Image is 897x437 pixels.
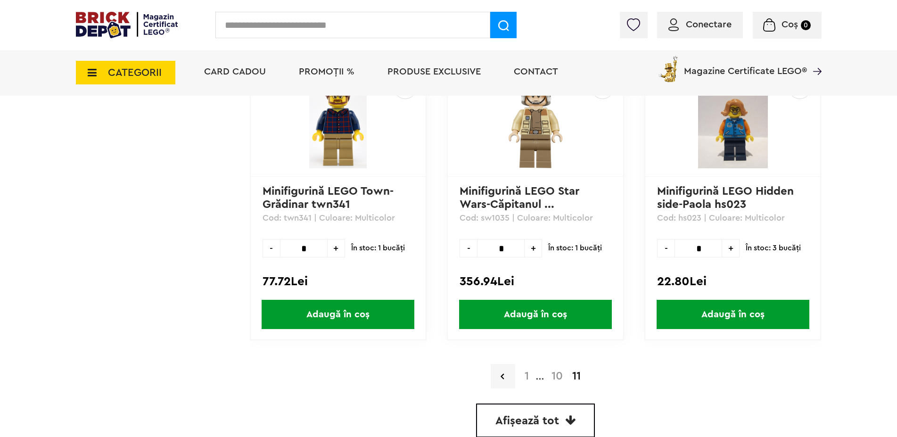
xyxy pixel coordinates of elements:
[547,371,568,382] a: 10
[328,239,345,257] span: +
[262,300,414,329] span: Adaugă în coș
[460,186,582,210] a: Minifigurină LEGO Star Wars-Căpitanul ...
[657,213,808,234] p: Cod: hs023 | Culoare: Multicolor
[684,54,807,76] span: Magazine Certificate LEGO®
[204,67,266,76] a: Card Cadou
[782,20,798,29] span: Coș
[263,186,394,210] a: Minifigurină LEGO Town-Grădinar twn341
[801,20,811,30] small: 0
[251,300,426,329] a: Adaugă în coș
[387,67,481,76] a: Produse exclusive
[495,415,559,427] span: Afișează tot
[263,213,414,234] p: Cod: twn341 | Culoare: Multicolor
[459,300,612,329] span: Adaugă în coș
[657,239,675,257] span: -
[548,239,602,257] span: În stoc: 1 bucăţi
[657,300,809,329] span: Adaugă în coș
[657,186,797,210] a: Minifigurină LEGO Hidden side-Paola hs023
[491,364,515,388] a: Pagina precedenta
[668,20,732,29] a: Conectare
[534,374,547,380] span: ...
[645,300,820,329] a: Adaugă în coș
[520,371,534,382] a: 1
[722,239,740,257] span: +
[108,67,162,78] span: CATEGORII
[263,275,414,288] div: 77.72Lei
[746,239,801,257] span: În stoc: 3 bucăţi
[657,275,808,288] div: 22.80Lei
[460,275,611,288] div: 356.94Lei
[514,67,558,76] a: Contact
[448,300,623,329] a: Adaugă în coș
[351,239,405,257] span: În stoc: 1 bucăţi
[807,54,822,64] a: Magazine Certificate LEGO®
[263,239,280,257] span: -
[299,67,354,76] a: PROMOȚII %
[486,76,585,168] img: Minifigurină LEGO Star Wars-Căpitanul Antilles sw1035
[525,239,542,257] span: +
[568,371,585,382] strong: 11
[297,76,379,168] img: Minifigurină LEGO Town-Grădinar twn341
[686,20,732,29] span: Conectare
[683,76,782,168] img: Minifigurină LEGO Hidden side-Paola hs023
[460,239,477,257] span: -
[460,213,611,234] p: Cod: sw1035 | Culoare: Multicolor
